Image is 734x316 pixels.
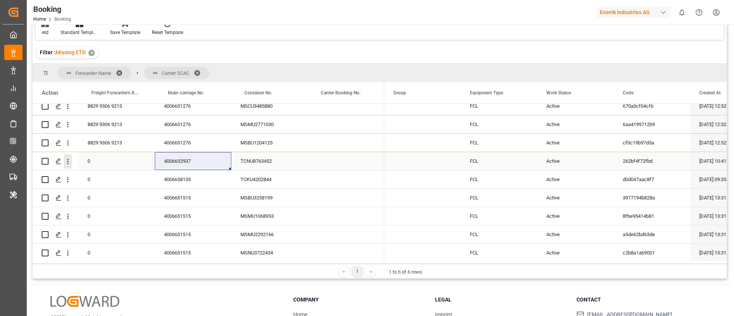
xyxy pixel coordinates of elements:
[461,225,537,243] div: FCL
[597,7,670,18] div: Evonik Industries AG
[673,4,690,21] button: show 0 new notifications
[614,170,690,188] div: d0d047aac8f7
[461,115,537,133] div: FCL
[78,207,155,225] div: 0
[537,97,614,115] div: Active
[32,189,384,207] div: Press SPACE to select this row.
[537,170,614,188] div: Active
[42,89,58,96] div: Action
[537,207,614,225] div: Active
[110,29,140,36] div: Save Template
[155,207,231,225] div: 4006651515
[32,244,384,262] div: Press SPACE to select this row.
[231,244,308,262] div: MSNU3722434
[597,5,673,19] button: Evonik Industries AG
[614,134,690,152] div: cf0c19b97d5a
[231,170,308,188] div: TCKU4202844
[461,152,537,170] div: FCL
[32,115,384,134] div: Press SPACE to select this row.
[155,244,231,262] div: 4006651515
[321,90,361,96] span: Carrier Booking No.
[614,152,690,170] div: 262bf4f72fbd
[537,134,614,152] div: Active
[690,4,708,21] button: Help Center
[78,244,155,262] div: 0
[55,49,86,55] span: Missing ETD
[461,97,537,115] div: FCL
[78,189,155,207] div: 0
[168,90,204,96] span: Main-carriage No.
[33,3,71,15] div: Booking
[60,29,99,36] div: Standard Templates
[155,225,231,243] div: 4006651515
[32,170,384,189] div: Press SPACE to select this row.
[293,296,425,304] h3: Company
[78,115,155,133] div: 8829 9306 9213
[537,244,614,262] div: Active
[461,207,537,225] div: FCL
[461,134,537,152] div: FCL
[78,225,155,243] div: 0
[576,296,709,304] h3: Contact
[231,207,308,225] div: MSMU1068953
[32,152,384,170] div: Press SPACE to select this row.
[231,134,308,152] div: MSBU1204125
[231,189,308,207] div: MSBU3258199
[32,225,384,244] div: Press SPACE to select this row.
[78,152,155,170] div: 0
[231,152,308,170] div: TCNU8763452
[152,29,183,36] div: Reset Template
[352,267,362,276] div: 1
[614,97,690,115] div: 670a0cf04cf6
[91,90,139,96] span: Freight Forwarder's Reference No.
[32,207,384,225] div: Press SPACE to select this row.
[155,115,231,133] div: 4006651276
[231,225,308,243] div: MSMU2292166
[231,115,308,133] div: MSMU2771030
[88,50,95,56] div: ✕
[78,134,155,152] div: 8829 9306 9213
[623,90,633,96] span: Code
[78,97,155,115] div: 8829 9306 9213
[32,134,384,152] div: Press SPACE to select this row.
[32,97,384,115] div: Press SPACE to select this row.
[614,225,690,243] div: a5de62bd63de
[389,268,422,276] div: 1 to 6 of 6 rows
[41,29,49,36] div: etd
[614,207,690,225] div: 8fbe95414b81
[461,170,537,188] div: FCL
[614,189,690,207] div: 3977194b828a
[461,189,537,207] div: FCL
[75,70,111,76] span: Forwarder Name
[155,189,231,207] div: 4006651515
[162,70,189,76] span: Carrier SCAC
[155,97,231,115] div: 4006651276
[546,90,571,96] span: Work Status
[614,115,690,133] div: 6aa4199712b9
[537,225,614,243] div: Active
[537,152,614,170] div: Active
[78,170,155,188] div: 0
[40,49,55,55] span: Filter :
[393,90,406,96] span: Group
[614,244,690,262] div: c2b8a1ab9001
[33,16,46,22] a: Home
[50,296,119,307] img: Logward Logo
[244,90,272,96] span: Container No.
[155,152,231,170] div: 4006632937
[231,97,308,115] div: MSCU3485880
[461,244,537,262] div: FCL
[155,170,231,188] div: 4006658133
[537,115,614,133] div: Active
[699,90,721,96] span: Created At
[537,189,614,207] div: Active
[155,134,231,152] div: 4006651276
[435,296,567,304] h3: Legal
[470,90,503,96] span: Equipment Type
